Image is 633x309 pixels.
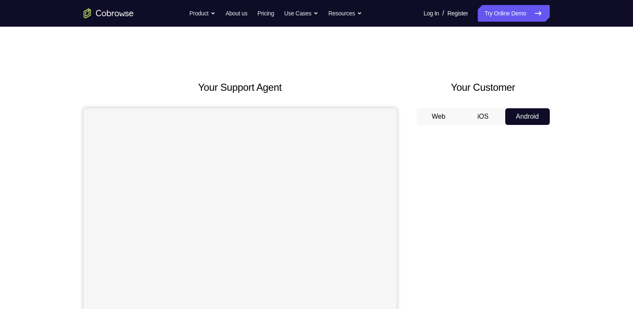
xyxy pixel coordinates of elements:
[461,108,505,125] button: iOS
[84,8,134,18] a: Go to the home page
[447,5,468,22] a: Register
[257,5,274,22] a: Pricing
[417,80,550,95] h2: Your Customer
[84,80,397,95] h2: Your Support Agent
[505,108,550,125] button: Android
[284,5,318,22] button: Use Cases
[417,108,461,125] button: Web
[328,5,362,22] button: Resources
[226,5,247,22] a: About us
[424,5,439,22] a: Log In
[442,8,444,18] span: /
[478,5,549,22] a: Try Online Demo
[189,5,216,22] button: Product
